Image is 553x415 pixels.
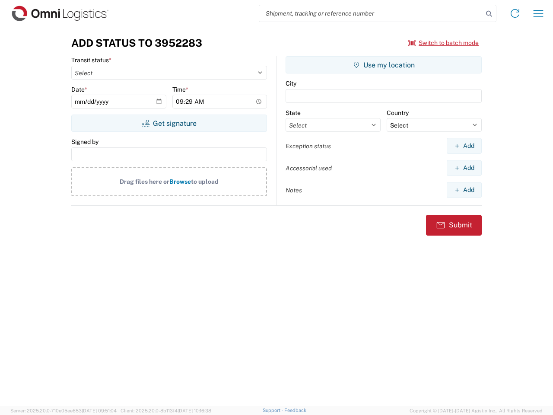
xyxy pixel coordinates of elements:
[410,407,543,415] span: Copyright © [DATE]-[DATE] Agistix Inc., All Rights Reserved
[286,142,331,150] label: Exception status
[263,408,284,413] a: Support
[286,164,332,172] label: Accessorial used
[426,215,482,236] button: Submit
[172,86,188,93] label: Time
[71,115,267,132] button: Get signature
[121,408,211,413] span: Client: 2025.20.0-8b113f4
[71,56,111,64] label: Transit status
[286,56,482,73] button: Use my location
[284,408,306,413] a: Feedback
[447,138,482,154] button: Add
[447,182,482,198] button: Add
[387,109,409,117] label: Country
[10,408,117,413] span: Server: 2025.20.0-710e05ee653
[286,186,302,194] label: Notes
[178,408,211,413] span: [DATE] 10:16:38
[259,5,483,22] input: Shipment, tracking or reference number
[71,138,99,146] label: Signed by
[408,36,479,50] button: Switch to batch mode
[71,37,202,49] h3: Add Status to 3952283
[82,408,117,413] span: [DATE] 09:51:04
[71,86,87,93] label: Date
[120,178,169,185] span: Drag files here or
[191,178,219,185] span: to upload
[286,109,301,117] label: State
[286,80,296,87] label: City
[447,160,482,176] button: Add
[169,178,191,185] span: Browse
